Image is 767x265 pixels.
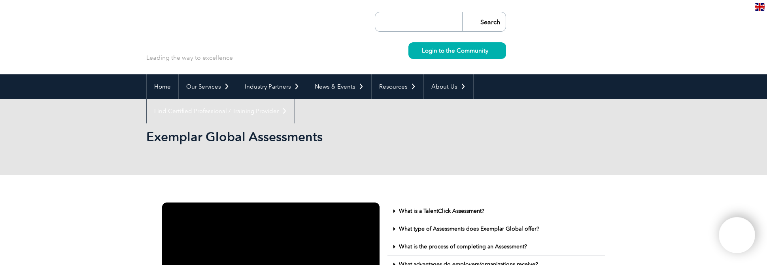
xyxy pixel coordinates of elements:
[408,42,506,59] a: Login to the Community
[372,74,423,99] a: Resources
[399,208,484,214] a: What is a TalentClick Assessment?
[755,3,765,11] img: en
[399,225,539,232] a: What type of Assessments does Exemplar Global offer?
[146,131,478,143] h2: Exemplar Global Assessments
[462,12,506,31] input: Search
[179,74,237,99] a: Our Services
[146,53,233,62] p: Leading the way to excellence
[237,74,307,99] a: Industry Partners
[307,74,371,99] a: News & Events
[147,74,178,99] a: Home
[147,99,295,123] a: Find Certified Professional / Training Provider
[387,220,605,238] div: What type of Assessments does Exemplar Global offer?
[424,74,473,99] a: About Us
[387,238,605,256] div: What is the process of completing an Assessment?
[387,203,605,220] div: What is a TalentClick Assessment?
[488,48,493,53] img: svg+xml;nitro-empty-id=MzY5OjIyMw==-1;base64,PHN2ZyB2aWV3Qm94PSIwIDAgMTEgMTEiIHdpZHRoPSIxMSIgaGVp...
[399,243,527,250] a: What is the process of completing an Assessment?
[727,225,747,245] img: svg+xml;nitro-empty-id=MTk2NDoxMTY=-1;base64,PHN2ZyB2aWV3Qm94PSIwIDAgNDAwIDQwMCIgd2lkdGg9IjQwMCIg...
